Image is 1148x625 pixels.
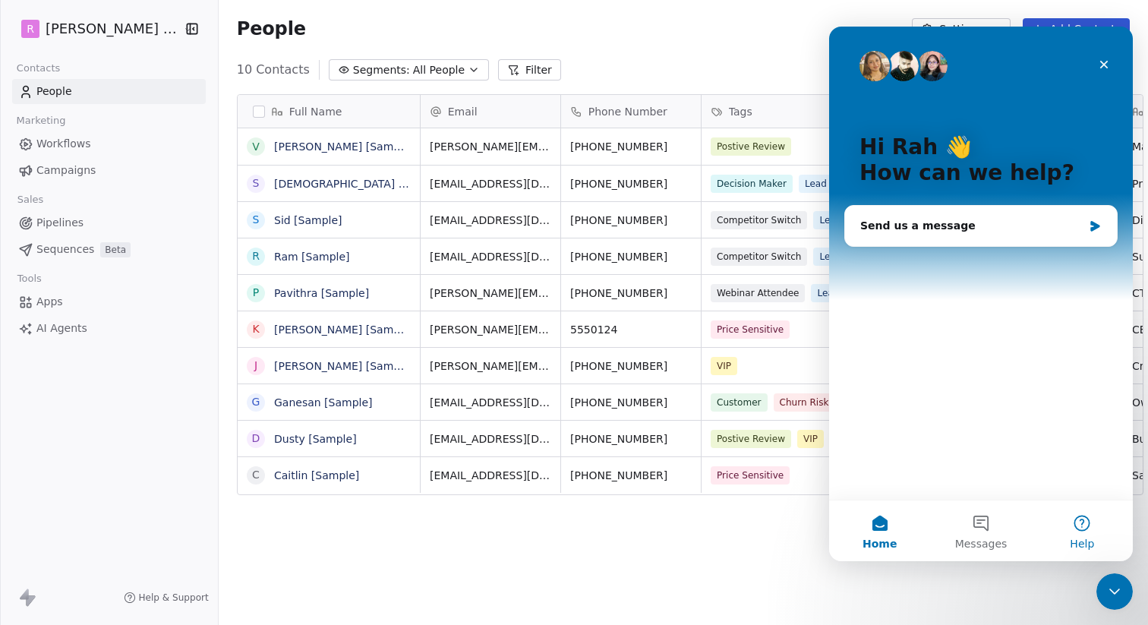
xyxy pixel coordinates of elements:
div: V [252,139,260,155]
div: Tags [702,95,841,128]
a: AI Agents [12,316,206,341]
div: D [251,431,260,447]
span: Phone Number [588,104,667,119]
a: Ganesan [Sample] [274,396,373,409]
a: Help & Support [124,592,209,604]
span: VIP [711,357,737,375]
div: grid [238,128,421,608]
span: Pipelines [36,215,84,231]
div: K [252,321,259,337]
span: AI Agents [36,320,87,336]
span: Apps [36,294,63,310]
a: Pavithra [Sample] [274,287,369,299]
span: [EMAIL_ADDRESS][DOMAIN_NAME] [430,213,551,228]
span: 5550124 [570,322,692,337]
span: [PHONE_NUMBER] [570,139,692,154]
span: [PERSON_NAME][EMAIL_ADDRESS][DOMAIN_NAME] [430,322,551,337]
span: Tools [11,267,48,290]
span: Lead [813,211,847,229]
span: [EMAIL_ADDRESS][DOMAIN_NAME] [430,468,551,483]
span: Email [448,104,478,119]
iframe: Intercom live chat [829,27,1133,561]
span: Price Sensitive [711,466,790,485]
span: [PHONE_NUMBER] [570,176,692,191]
div: G [251,394,260,410]
span: [PERSON_NAME][EMAIL_ADDRESS][DOMAIN_NAME] [430,358,551,374]
div: S [252,175,259,191]
span: Competitor Switch [711,248,807,266]
span: VIP [797,430,824,448]
a: [PERSON_NAME] [Sample] [274,140,414,153]
span: Webinar Attendee [711,284,805,302]
span: Beta [100,242,131,257]
span: Lead [799,175,833,193]
span: Segments: [353,62,410,78]
span: Marketing [10,109,72,132]
a: Ram [Sample] [274,251,350,263]
span: [PHONE_NUMBER] [570,249,692,264]
span: [PERSON_NAME][EMAIL_ADDRESS][DOMAIN_NAME] [430,139,551,154]
a: Campaigns [12,158,206,183]
span: Full Name [289,104,342,119]
span: Campaigns [36,163,96,178]
span: Price Sensitive [711,320,790,339]
span: Customer [711,393,768,412]
span: [PHONE_NUMBER] [570,213,692,228]
div: Email [421,95,560,128]
a: [PERSON_NAME] [Sample] [274,360,414,372]
span: Postive Review [711,137,791,156]
div: C [252,467,260,483]
a: [PERSON_NAME] [Sample] [274,324,414,336]
div: S [252,212,259,228]
button: Filter [498,59,561,80]
iframe: Intercom live chat [1096,573,1133,610]
a: Pipelines [12,210,206,235]
div: P [252,285,258,301]
span: People [36,84,72,99]
div: J [254,358,257,374]
span: All People [413,62,465,78]
button: Add Contacts [1023,18,1130,39]
a: SequencesBeta [12,237,206,262]
span: Lead [811,284,845,302]
span: [PHONE_NUMBER] [570,358,692,374]
div: R [252,248,260,264]
div: Full Name [238,95,420,128]
a: People [12,79,206,104]
span: Lead [813,248,847,266]
span: Postive Review [711,430,791,448]
span: R [27,21,34,36]
button: R[PERSON_NAME] Pty Ltd [18,16,172,42]
span: [PHONE_NUMBER] [570,431,692,447]
span: [PERSON_NAME][EMAIL_ADDRESS][DOMAIN_NAME] [430,286,551,301]
span: [PHONE_NUMBER] [570,468,692,483]
div: Phone Number [561,95,701,128]
span: Sales [11,188,50,211]
span: [EMAIL_ADDRESS][DOMAIN_NAME] [430,176,551,191]
span: Churn Risk [773,393,834,412]
span: [EMAIL_ADDRESS][DOMAIN_NAME] [430,249,551,264]
span: [EMAIL_ADDRESS][DOMAIN_NAME] [430,395,551,410]
a: Dusty [Sample] [274,433,357,445]
span: [PHONE_NUMBER] [570,286,692,301]
span: Contacts [10,57,67,80]
span: People [237,17,306,40]
span: 10 Contacts [237,61,310,79]
span: Sequences [36,241,94,257]
span: [EMAIL_ADDRESS][DOMAIN_NAME] [430,431,551,447]
a: Apps [12,289,206,314]
span: Help & Support [139,592,209,604]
